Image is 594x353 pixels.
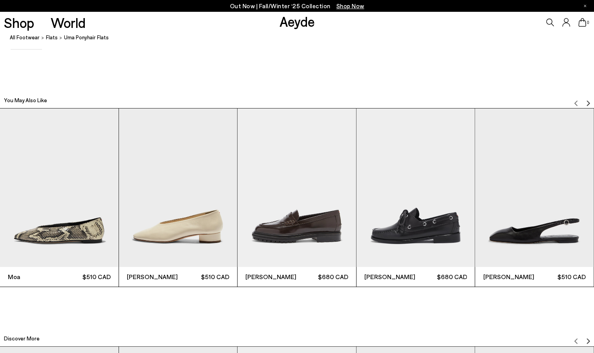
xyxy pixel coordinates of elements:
[416,272,467,281] span: $680 CAD
[46,34,58,42] a: flats
[475,108,594,287] div: 5 / 12
[59,272,111,281] span: $510 CAD
[64,34,109,42] span: Uma Ponyhair Flats
[356,108,475,267] img: Harris Leather Moccasin Flats
[534,272,586,281] span: $510 CAD
[119,108,238,287] div: 2 / 12
[475,108,594,286] a: [PERSON_NAME] $510 CAD
[483,272,534,281] span: [PERSON_NAME]
[573,94,579,106] button: Previous slide
[238,108,356,267] img: Leon Loafers
[586,20,590,25] span: 0
[238,108,356,286] a: [PERSON_NAME] $680 CAD
[245,272,297,281] span: [PERSON_NAME]
[4,96,47,104] h2: You May Also Like
[4,335,40,342] h2: Discover More
[8,272,59,281] span: Moa
[4,16,34,29] a: Shop
[10,28,594,49] nav: breadcrumb
[279,13,314,29] a: Aeyde
[364,272,416,281] span: [PERSON_NAME]
[585,338,591,344] img: svg%3E
[10,34,40,42] a: All Footwear
[127,272,178,281] span: [PERSON_NAME]
[230,1,364,11] p: Out Now | Fall/Winter ‘25 Collection
[297,272,348,281] span: $680 CAD
[585,100,591,106] img: svg%3E
[238,108,356,287] div: 3 / 12
[585,332,591,344] button: Next slide
[573,332,579,344] button: Previous slide
[573,100,579,106] img: svg%3E
[46,35,58,41] span: flats
[178,272,229,281] span: $510 CAD
[51,16,86,29] a: World
[356,108,475,286] a: [PERSON_NAME] $680 CAD
[336,2,364,9] span: Navigate to /collections/new-in
[475,108,594,267] img: Geraldine Slingback Flats
[356,108,475,287] div: 4 / 12
[585,94,591,106] button: Next slide
[578,18,586,27] a: 0
[119,108,238,286] a: [PERSON_NAME] $510 CAD
[119,108,238,267] img: Delia Low-Heeled Ballet Pumps
[573,338,579,344] img: svg%3E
